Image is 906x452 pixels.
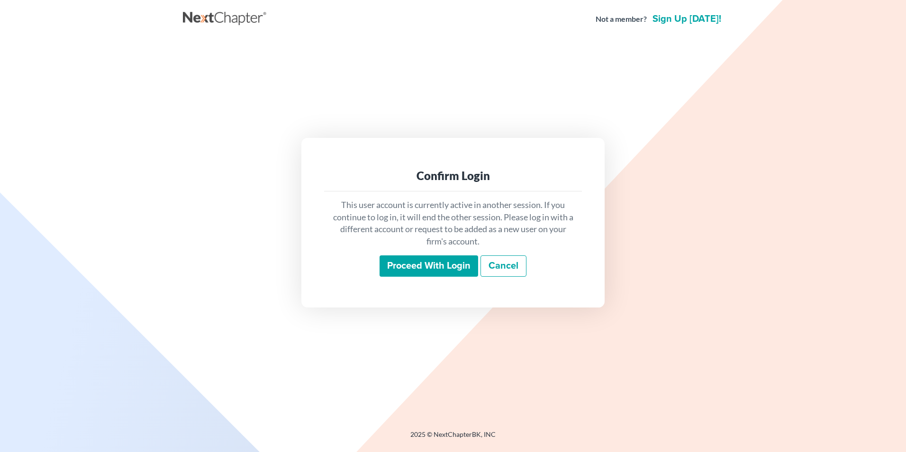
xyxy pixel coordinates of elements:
p: This user account is currently active in another session. If you continue to log in, it will end ... [332,199,574,248]
div: 2025 © NextChapterBK, INC [183,430,723,447]
input: Proceed with login [380,255,478,277]
strong: Not a member? [596,14,647,25]
div: Confirm Login [332,168,574,183]
a: Cancel [480,255,526,277]
a: Sign up [DATE]! [651,14,723,24]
